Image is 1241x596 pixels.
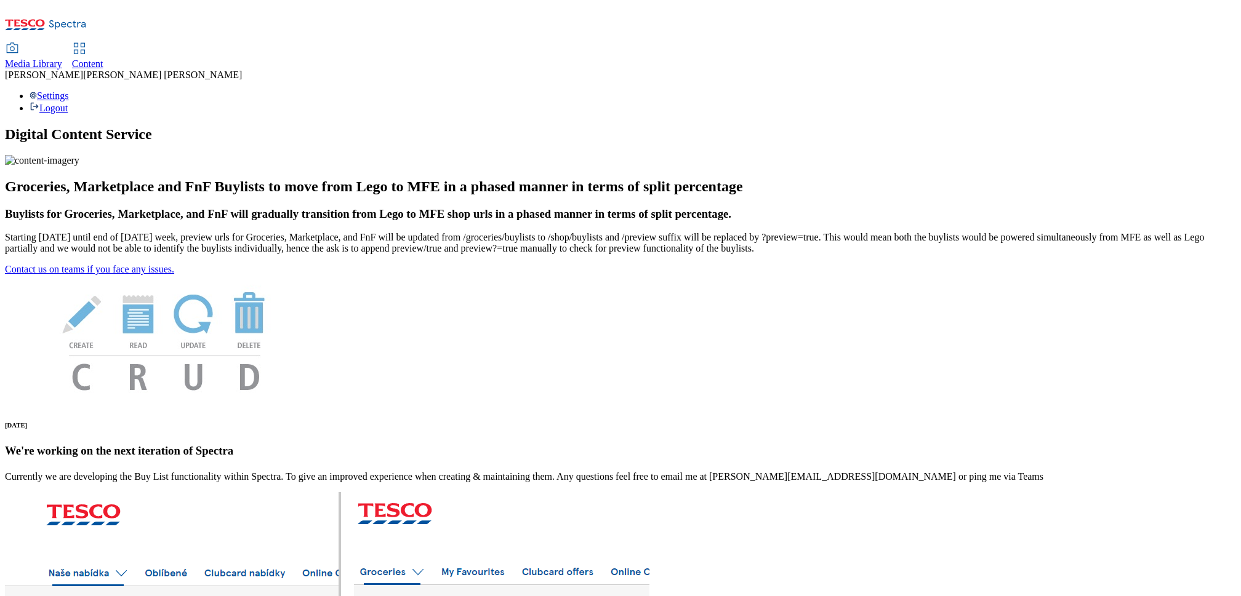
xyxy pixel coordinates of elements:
[30,90,69,101] a: Settings
[5,275,325,403] img: News Image
[5,471,1236,482] p: Currently we are developing the Buy List functionality within Spectra. To give an improved experi...
[5,126,1236,143] h1: Digital Content Service
[72,44,103,70] a: Content
[5,70,83,80] span: [PERSON_NAME]
[5,444,1236,458] h3: We're working on the next iteration of Spectra
[5,58,62,69] span: Media Library
[72,58,103,69] span: Content
[30,103,68,113] a: Logout
[5,207,1236,221] h3: Buylists for Groceries, Marketplace, and FnF will gradually transition from Lego to MFE shop urls...
[5,421,1236,429] h6: [DATE]
[5,155,79,166] img: content-imagery
[5,264,174,274] a: Contact us on teams if you face any issues.
[5,232,1236,254] p: Starting [DATE] until end of [DATE] week, preview urls for Groceries, Marketplace, and FnF will b...
[83,70,242,80] span: [PERSON_NAME] [PERSON_NAME]
[5,178,1236,195] h2: Groceries, Marketplace and FnF Buylists to move from Lego to MFE in a phased manner in terms of s...
[5,44,62,70] a: Media Library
